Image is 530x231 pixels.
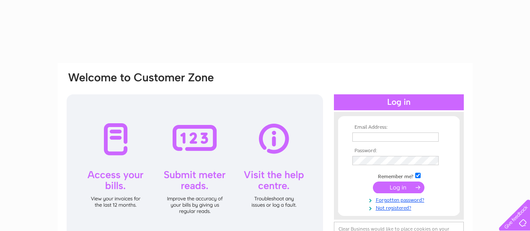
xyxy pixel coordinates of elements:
th: Password: [350,148,447,154]
th: Email Address: [350,125,447,130]
td: Remember me? [350,171,447,180]
a: Not registered? [352,203,447,211]
a: Forgotten password? [352,195,447,203]
input: Submit [373,182,424,193]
